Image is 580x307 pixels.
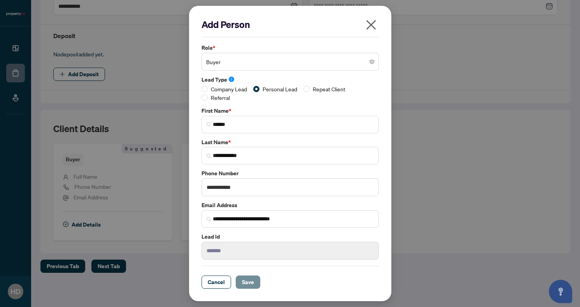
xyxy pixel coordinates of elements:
[229,77,234,82] span: info-circle
[206,54,374,69] span: Buyer
[202,169,379,178] label: Phone Number
[310,85,349,93] span: Repeat Client
[208,85,250,93] span: Company Lead
[207,217,211,222] img: search_icon
[202,276,231,289] button: Cancel
[259,85,300,93] span: Personal Lead
[208,276,225,288] span: Cancel
[202,138,379,147] label: Last Name
[207,153,211,158] img: search_icon
[202,232,379,241] label: Lead Id
[207,122,211,127] img: search_icon
[202,75,379,84] label: Lead Type
[202,44,379,52] label: Role
[236,276,260,289] button: Save
[208,93,233,102] span: Referral
[202,106,379,115] label: First Name
[202,201,379,209] label: Email Address
[370,59,374,64] span: close-circle
[549,280,572,303] button: Open asap
[202,18,379,31] h2: Add Person
[242,276,254,288] span: Save
[365,19,377,31] span: close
